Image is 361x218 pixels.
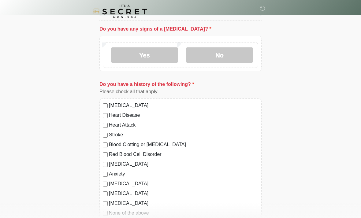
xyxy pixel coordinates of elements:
[109,190,258,197] label: [MEDICAL_DATA]
[103,191,108,196] input: [MEDICAL_DATA]
[103,113,108,118] input: Heart Disease
[103,182,108,187] input: [MEDICAL_DATA]
[109,161,258,168] label: [MEDICAL_DATA]
[186,47,253,63] label: No
[109,151,258,158] label: Red Blood Cell Disorder
[103,201,108,206] input: [MEDICAL_DATA]
[109,112,258,119] label: Heart Disease
[109,121,258,129] label: Heart Attack
[103,123,108,128] input: Heart Attack
[109,170,258,178] label: Anxiety
[99,81,194,88] label: Do you have a history of the following?
[109,200,258,207] label: [MEDICAL_DATA]
[99,88,262,95] div: Please check all that apply.
[99,25,211,33] label: Do you have any signs of a [MEDICAL_DATA]?
[93,5,147,18] img: It's A Secret Med Spa Logo
[103,172,108,177] input: Anxiety
[109,131,258,139] label: Stroke
[109,102,258,109] label: [MEDICAL_DATA]
[103,211,108,216] input: None of the above
[111,47,178,63] label: Yes
[109,209,258,217] label: None of the above
[103,133,108,138] input: Stroke
[103,142,108,147] input: Blood Clotting or [MEDICAL_DATA]
[103,103,108,108] input: [MEDICAL_DATA]
[109,180,258,187] label: [MEDICAL_DATA]
[103,162,108,167] input: [MEDICAL_DATA]
[109,141,258,148] label: Blood Clotting or [MEDICAL_DATA]
[103,152,108,157] input: Red Blood Cell Disorder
